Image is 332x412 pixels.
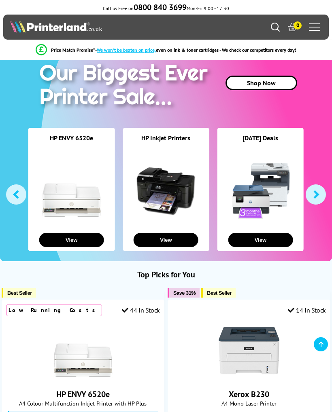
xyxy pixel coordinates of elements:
a: Shop Now [226,76,297,90]
a: 0800 840 3699 [134,5,187,11]
span: A4 Mono Laser Printer [172,399,326,407]
a: Printerland Logo [10,20,166,34]
img: HP ENVY 6520e [53,320,113,381]
button: View [39,233,104,247]
a: HP ENVY 6520e [56,389,110,399]
div: [DATE] Deals [217,134,304,152]
button: Best Seller [201,288,236,298]
span: A4 Colour Multifunction Inkjet Printer with HP Plus [6,399,160,407]
div: 14 In Stock [288,306,326,314]
a: HP Inkjet Printers [141,134,190,142]
a: Xerox B230 [229,389,269,399]
li: modal_Promise [4,43,328,57]
button: View [134,233,198,247]
button: Save 31% [168,288,200,298]
span: We won’t be beaten on price, [97,47,156,53]
a: 0 [288,23,297,32]
span: Best Seller [7,290,32,296]
img: printer sale [35,55,216,118]
span: 0 [294,21,302,30]
a: HP ENVY 6520e [53,374,113,382]
span: Price Match Promise* [51,47,95,53]
span: Save 31% [173,290,196,296]
div: - even on ink & toner cartridges - We check our competitors every day! [95,47,296,53]
b: 0800 840 3699 [134,2,187,13]
a: Xerox B230 [219,374,279,382]
button: Best Seller [2,288,36,298]
a: Search [271,23,280,32]
img: Printerland Logo [10,20,102,33]
img: Xerox B230 [219,320,279,381]
a: HP ENVY 6520e [50,134,93,142]
div: Low Running Costs [6,304,102,316]
div: 44 In Stock [122,306,160,314]
button: View [228,233,293,247]
span: Best Seller [207,290,232,296]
